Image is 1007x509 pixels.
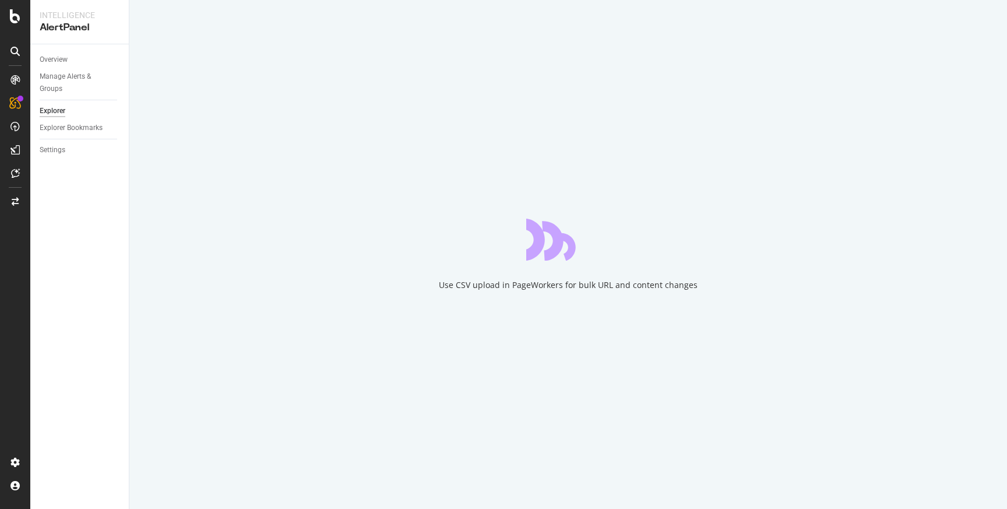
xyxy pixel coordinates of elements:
[40,21,119,34] div: AlertPanel
[40,54,121,66] a: Overview
[40,122,103,134] div: Explorer Bookmarks
[40,144,65,156] div: Settings
[40,71,110,95] div: Manage Alerts & Groups
[40,105,121,117] a: Explorer
[40,54,68,66] div: Overview
[40,9,119,21] div: Intelligence
[526,219,610,261] div: animation
[40,105,65,117] div: Explorer
[439,279,698,291] div: Use CSV upload in PageWorkers for bulk URL and content changes
[40,122,121,134] a: Explorer Bookmarks
[40,71,121,95] a: Manage Alerts & Groups
[40,144,121,156] a: Settings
